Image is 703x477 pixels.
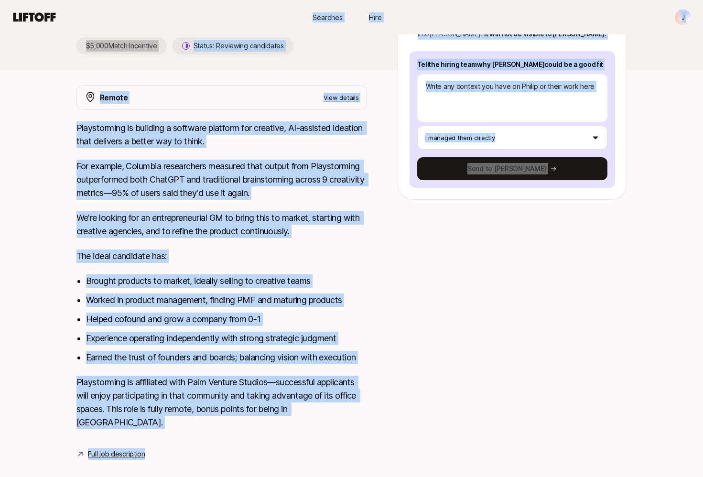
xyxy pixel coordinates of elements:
span: Hire [369,12,382,22]
li: Experience operating independently with strong strategic judgment [86,332,367,345]
p: Status: [194,40,284,52]
li: Helped cofound and grow a company from 0-1 [86,313,367,326]
p: Playstorming is building a software platform for creative, AI-assisted ideation that delivers a b... [76,121,367,148]
p: Remote [100,91,128,104]
button: Send to [PERSON_NAME] [417,157,607,180]
p: We're looking for an entrepreneurial GM to bring this to market, starting with creative agencies,... [76,211,367,238]
li: Earned the trust of founders and boards; balancing vision with execution [86,351,367,364]
p: J [681,11,685,23]
li: Worked in product management, finding PMF and maturing products [86,293,367,307]
a: Hire [352,9,400,26]
p: Playstorming is affiliated with Palm Venture Studios—successful applicants will enjoy participati... [76,376,367,429]
li: Brought products to market, ideally selling to creative teams [86,274,367,288]
button: J [674,9,692,26]
p: View details [324,93,359,102]
a: Searches [304,9,352,26]
p: $5,000 Match Incentive [76,37,167,54]
p: The ideal candidate has: [76,249,367,263]
p: For example, Columbia researchers measured that output from Playstorming outperformed both ChatGP... [76,160,367,200]
p: Tell the hiring team why [PERSON_NAME] could be a good fit [417,59,607,70]
a: Full job description [88,448,145,460]
span: Searches [313,12,343,22]
span: Reviewing candidates [216,42,283,50]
